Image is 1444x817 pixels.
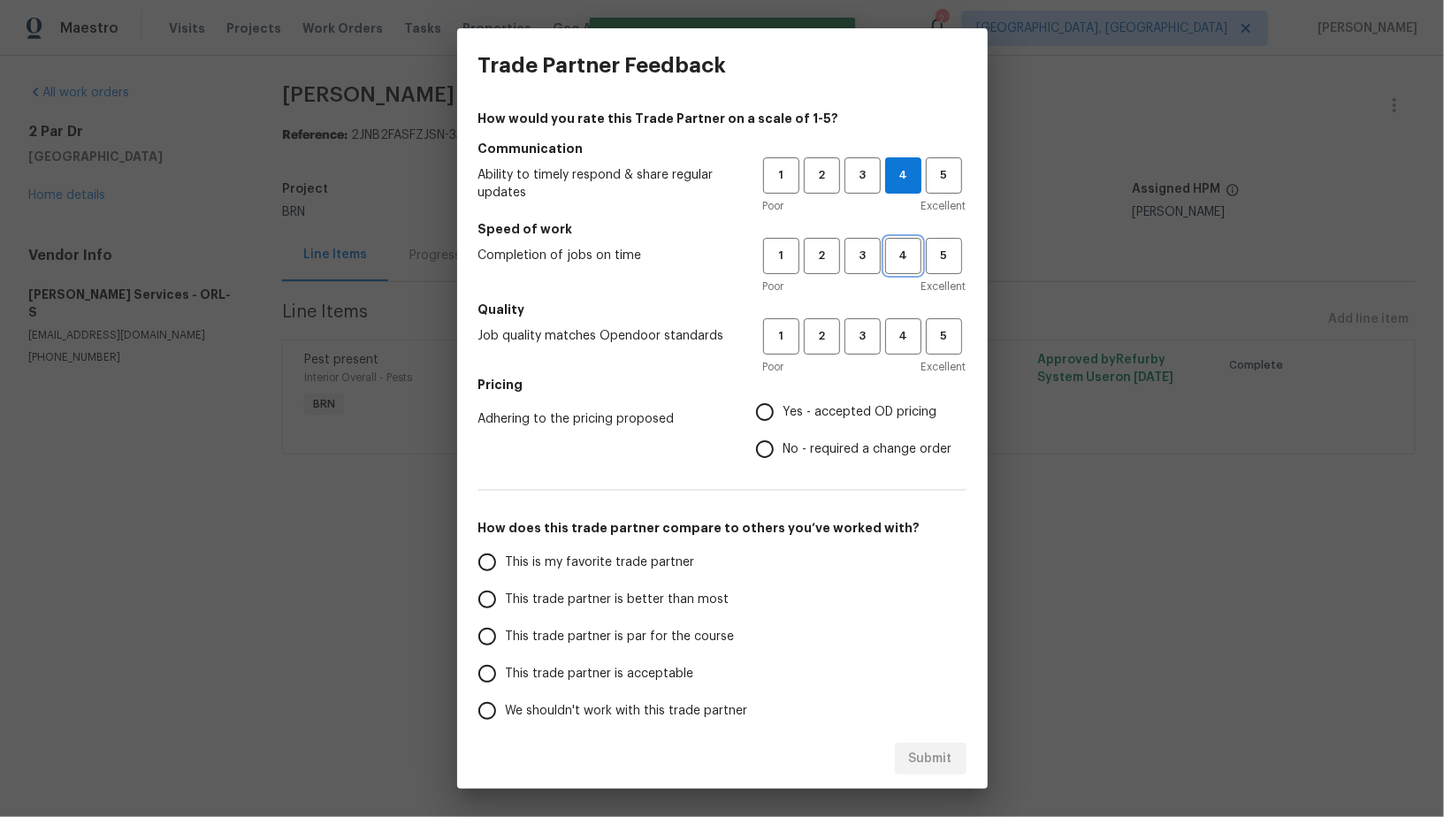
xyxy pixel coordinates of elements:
span: 5 [928,246,960,266]
span: We shouldn't work with this trade partner [506,702,748,721]
span: 5 [928,326,960,347]
span: This trade partner is par for the course [506,628,735,646]
button: 5 [926,157,962,194]
span: Adhering to the pricing proposed [478,410,728,428]
div: Pricing [756,393,966,468]
button: 2 [804,238,840,274]
span: 1 [765,246,798,266]
h3: Trade Partner Feedback [478,53,727,78]
span: Poor [763,278,784,295]
span: 3 [846,246,879,266]
button: 4 [885,238,921,274]
span: No - required a change order [783,440,952,459]
span: 3 [846,326,879,347]
span: 1 [765,326,798,347]
span: Completion of jobs on time [478,247,735,264]
h4: How would you rate this Trade Partner on a scale of 1-5? [478,110,966,127]
button: 3 [844,318,881,355]
button: 1 [763,318,799,355]
button: 2 [804,157,840,194]
span: 4 [886,165,921,186]
button: 4 [885,157,921,194]
span: Job quality matches Opendoor standards [478,327,735,345]
span: 4 [887,246,920,266]
button: 5 [926,238,962,274]
button: 3 [844,157,881,194]
h5: Pricing [478,376,966,393]
h5: Quality [478,301,966,318]
span: This is my favorite trade partner [506,554,695,572]
span: Excellent [921,358,966,376]
span: Poor [763,358,784,376]
span: This trade partner is better than most [506,591,730,609]
h5: Communication [478,140,966,157]
h5: Speed of work [478,220,966,238]
span: 2 [806,326,838,347]
span: 2 [806,246,838,266]
span: Yes - accepted OD pricing [783,403,937,422]
span: Excellent [921,278,966,295]
button: 1 [763,238,799,274]
button: 3 [844,238,881,274]
span: 2 [806,165,838,186]
span: Poor [763,197,784,215]
span: Ability to timely respond & share regular updates [478,166,735,202]
h5: How does this trade partner compare to others you’ve worked with? [478,519,966,537]
button: 1 [763,157,799,194]
span: 5 [928,165,960,186]
span: 1 [765,165,798,186]
span: 4 [887,326,920,347]
span: This trade partner is acceptable [506,665,694,683]
button: 5 [926,318,962,355]
div: How does this trade partner compare to others you’ve worked with? [478,544,966,729]
button: 2 [804,318,840,355]
button: 4 [885,318,921,355]
span: Excellent [921,197,966,215]
span: 3 [846,165,879,186]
